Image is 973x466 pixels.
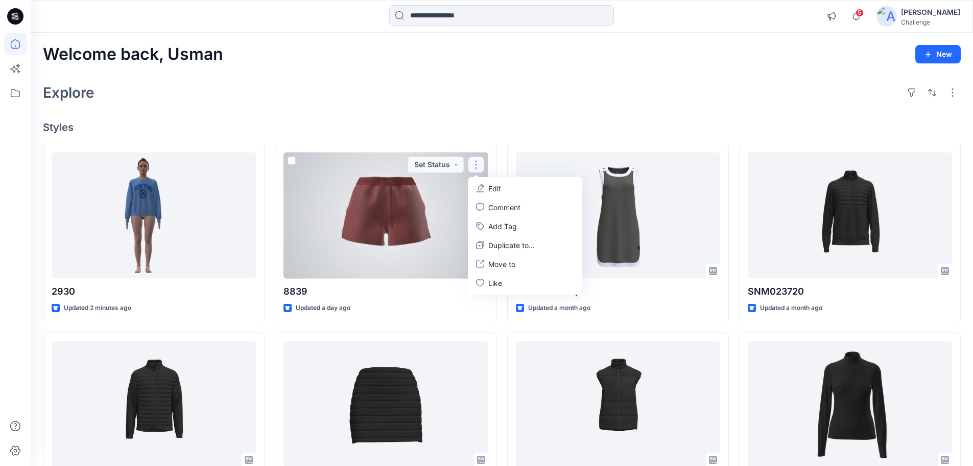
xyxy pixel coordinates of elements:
[470,179,580,198] a: Edit
[516,284,720,299] p: SNW026810 ,
[43,121,961,134] h4: Styles
[901,6,960,18] div: [PERSON_NAME]
[43,45,223,64] h2: Welcome back, Usman
[915,45,961,63] button: New
[470,217,580,236] button: Add Tag
[43,84,94,101] h2: Explore
[64,303,131,314] p: Updated 2 minutes ago
[528,303,590,314] p: Updated a month ago
[488,202,520,213] p: Comment
[748,284,952,299] p: SNM023720
[52,152,256,279] a: 2930
[283,284,488,299] p: 8839
[901,18,960,26] div: Challenge
[516,152,720,279] a: SNW026810 ,
[488,183,501,194] p: Edit
[748,152,952,279] a: SNM023720
[760,303,822,314] p: Updated a month ago
[488,240,535,251] p: Duplicate to...
[52,284,256,299] p: 2930
[283,152,488,279] a: 8839
[856,9,864,17] span: 5
[876,6,897,27] img: avatar
[488,259,515,270] p: Move to
[488,278,502,289] p: Like
[296,303,350,314] p: Updated a day ago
